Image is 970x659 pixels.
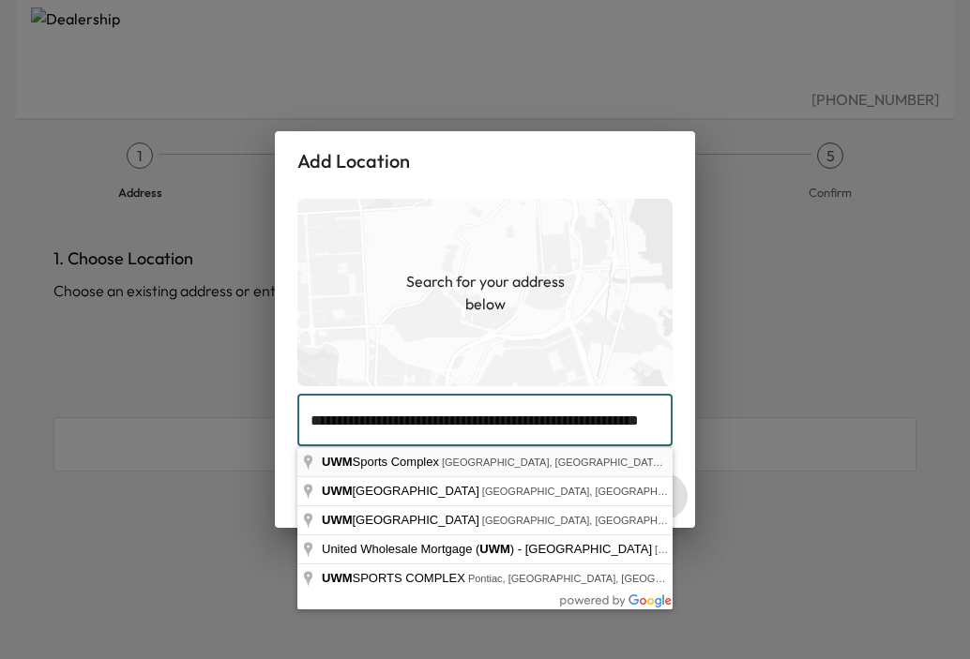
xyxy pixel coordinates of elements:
[322,571,353,585] span: UWM
[479,542,510,556] span: UWM
[275,131,695,191] h2: Add Location
[442,457,888,468] span: [GEOGRAPHIC_DATA], [GEOGRAPHIC_DATA], [GEOGRAPHIC_DATA], [GEOGRAPHIC_DATA]
[297,199,673,386] img: empty-map-CL6vilOE.png
[391,270,579,315] h1: Search for your address below
[322,542,655,556] span: United Wholesale Mortgage ( ) - [GEOGRAPHIC_DATA]
[322,455,442,469] span: Sports Complex
[482,515,929,526] span: [GEOGRAPHIC_DATA], [GEOGRAPHIC_DATA], [GEOGRAPHIC_DATA], [GEOGRAPHIC_DATA]
[322,484,353,498] span: UWM
[468,573,729,584] span: Pontiac, [GEOGRAPHIC_DATA], [GEOGRAPHIC_DATA]
[322,513,482,527] span: [GEOGRAPHIC_DATA]
[482,486,929,497] span: [GEOGRAPHIC_DATA], [GEOGRAPHIC_DATA], [GEOGRAPHIC_DATA], [GEOGRAPHIC_DATA]
[322,484,482,498] span: [GEOGRAPHIC_DATA]
[322,513,353,527] span: UWM
[322,455,353,469] span: UWM
[322,571,468,585] span: SPORTS COMPLEX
